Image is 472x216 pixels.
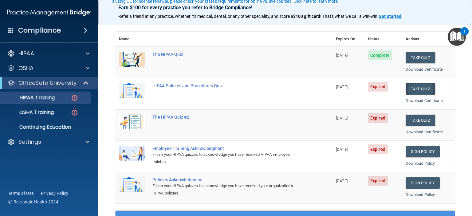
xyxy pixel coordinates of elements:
div: HIPAA Policies and Procedures Quiz [152,83,301,88]
a: OSHA [7,65,89,72]
a: Download Policy [406,192,435,197]
a: Get Started [379,14,402,19]
img: danger-circle.6113f641.png [71,109,78,116]
div: The HIPAA Quiz #2 [152,115,301,120]
a: HIPAA [7,50,89,57]
a: Download Certificate [406,130,443,134]
a: OfficeSafe University [7,79,89,87]
span: Expired [368,176,388,186]
span: ! That's what we call a win-win. [320,14,379,19]
a: Sign Policy [406,177,440,189]
a: Settings [7,138,89,146]
button: Take Quiz [406,83,435,95]
h4: Compliance [18,26,61,35]
div: Finish your HIPAA quizzes to acknowledge you have received your organization’s HIPAA policies. [152,182,301,197]
th: Name [115,32,149,47]
span: Complete [368,50,392,60]
div: Employee Training Acknowledgment [152,146,301,151]
a: Download Certificate [406,98,443,103]
p: OSHA Training [4,109,54,116]
p: OfficeSafe University [18,79,77,87]
a: Privacy Policy [41,190,69,196]
p: Earn $100 for every practice you refer to Bridge Compliance! [118,5,452,10]
img: PMB logo [7,6,91,19]
p: Settings [18,138,41,146]
div: Policies Acknowledgment [152,177,301,182]
span: Ⓒ Rectangle Health 2024 [8,199,58,205]
a: Sign Policy [406,146,440,157]
p: Continuing Education [4,124,88,130]
th: Actions [402,32,455,47]
span: [DATE] [336,116,348,120]
span: Refer a friend at any practice, whether it's medical, dental, or any other speciality, and score a [118,14,293,19]
a: Download Policy [406,161,435,166]
strong: Get Started [379,14,401,19]
p: OSHA [18,65,34,72]
th: Expires On [332,32,364,47]
img: danger-circle.6113f641.png [71,94,78,102]
button: Take Quiz [406,52,435,63]
strong: $100 gift card [293,14,320,19]
span: [DATE] [336,84,348,89]
span: [DATE] [336,53,348,58]
span: Expired [368,144,388,154]
p: HIPAA [18,50,34,57]
p: HIPAA Training [4,95,55,101]
span: [DATE] [336,147,348,152]
div: Finish your HIPAA quizzes to acknowledge you have received HIPAA employee training. [152,151,301,166]
button: Take Quiz [406,115,435,126]
span: Expired [368,113,388,123]
span: Expired [368,82,388,92]
div: The HIPAA Quiz [152,52,301,57]
button: Open Resource Center, 1 new notification [448,28,466,46]
span: [DATE] [336,179,348,183]
a: Download Certificate [406,67,443,72]
div: 1 [463,31,466,39]
th: Status [364,32,402,47]
a: Terms of Use [8,190,33,196]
